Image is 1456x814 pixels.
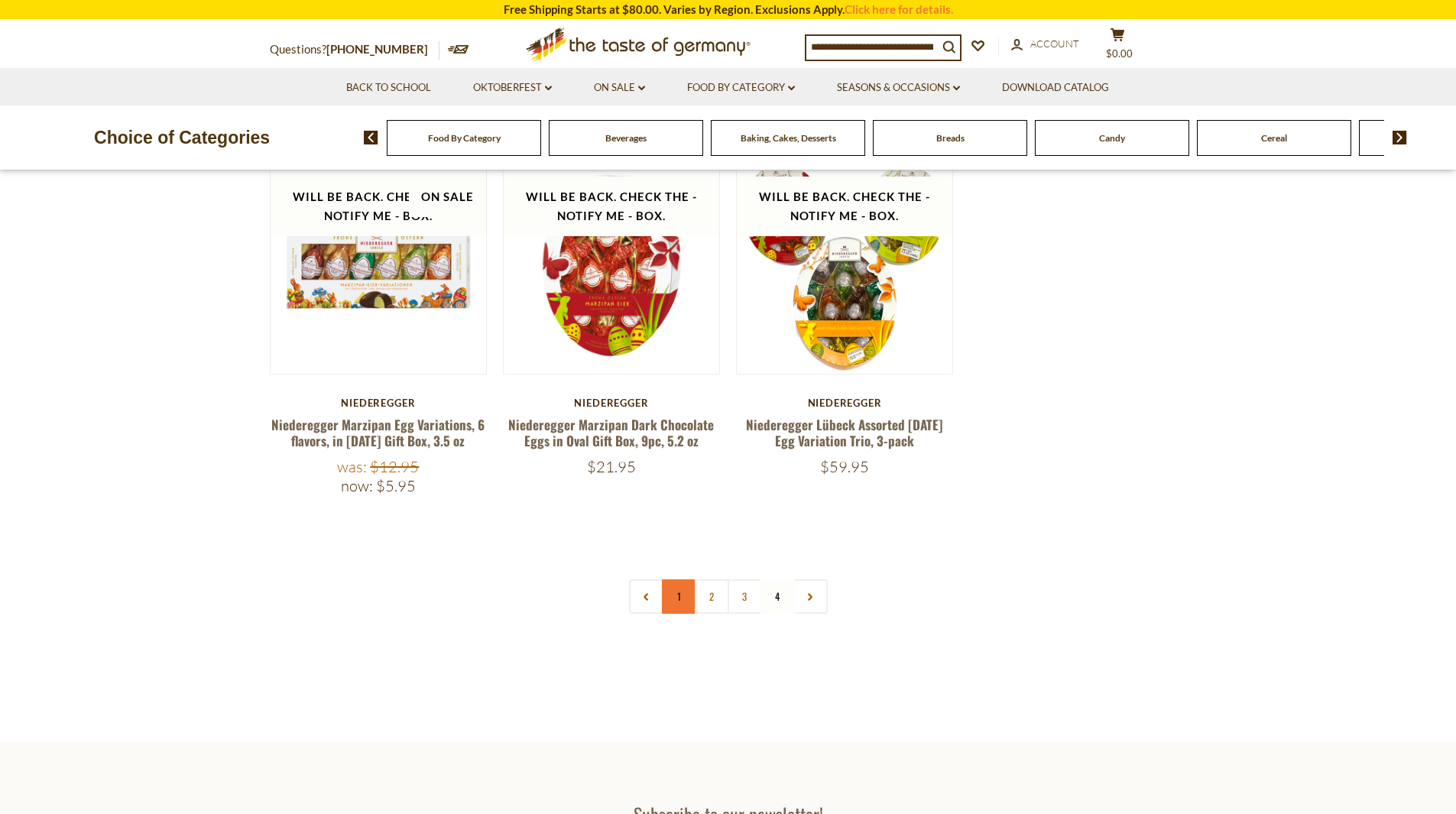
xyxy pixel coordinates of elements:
[1106,47,1133,60] span: $0.00
[364,131,378,144] img: previous arrow
[594,79,645,96] a: On Sale
[605,132,647,144] a: Beverages
[270,397,488,409] div: Niederegger
[428,132,501,144] a: Food By Category
[346,79,431,96] a: Back to School
[820,457,869,476] span: $59.95
[746,415,943,450] a: Niederegger Lübeck Assorted [DATE] Egg Variation Trio, 3-pack
[837,79,960,96] a: Seasons & Occasions
[1002,79,1109,96] a: Download Catalog
[587,457,636,476] span: $21.95
[326,42,428,56] a: [PHONE_NUMBER]
[271,157,487,374] img: Niederegger
[1393,131,1407,144] img: next arrow
[503,397,721,409] div: Niederegger
[687,79,795,96] a: Food By Category
[736,397,954,409] div: Niederegger
[508,415,714,450] a: Niederegger Marzipan Dark Chocolate Eggs in Oval Gift Box, 9pc, 5.2 oz
[936,132,965,144] a: Breads
[341,476,373,495] label: Now:
[662,579,696,614] a: 1
[728,579,762,614] a: 3
[337,457,367,476] label: Was:
[845,2,953,16] a: Click here for details.
[741,132,836,144] a: Baking, Cakes, Desserts
[695,579,729,614] a: 2
[1030,37,1079,50] span: Account
[271,415,485,450] a: Niederegger Marzipan Egg Variations, 6 flavors, in [DATE] Gift Box, 3.5 oz
[376,476,416,495] span: $5.95
[1099,132,1125,144] a: Candy
[270,40,439,60] p: Questions?
[504,157,720,374] img: Niederegger
[1261,132,1287,144] a: Cereal
[370,457,419,476] span: $12.95
[737,157,953,374] img: Niederegger
[1095,28,1141,66] button: $0.00
[473,79,552,96] a: Oktoberfest
[1011,36,1079,53] a: Account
